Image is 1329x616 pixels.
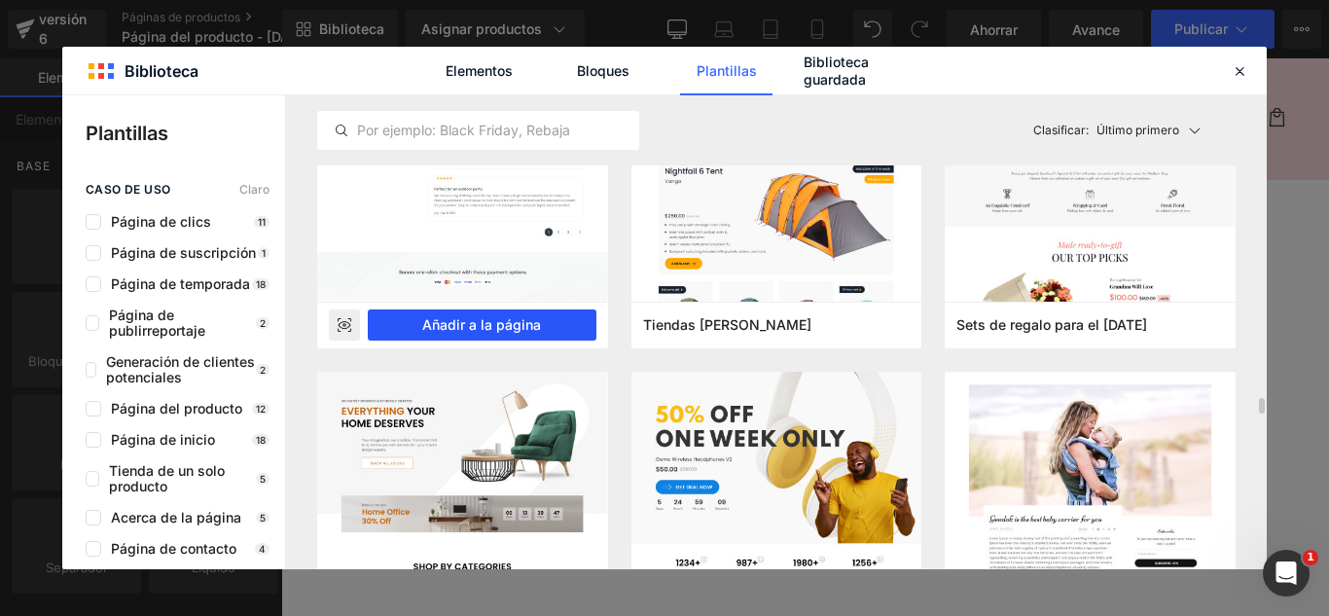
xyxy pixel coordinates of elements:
font: 2 [260,364,266,376]
font: 4 [259,543,266,555]
a: Catálogo [96,45,184,86]
font: Claro [239,182,269,197]
button: Añadir a la página [368,309,596,341]
font: Catálogo [108,56,172,74]
button: Añadir a la cesta [779,446,978,493]
font: Inicio [49,56,85,74]
font: Elementos [446,62,513,79]
img: TENDEDERO [134,195,464,525]
font: Contacto [195,56,258,74]
font: Cantidad [843,374,915,392]
font: Añadir a la página [422,316,541,333]
font: TENDEDERO [818,202,937,230]
font: Generación de clientes potenciales [106,353,255,385]
font: Plantillas [697,62,757,79]
font: 2 [260,317,266,329]
font: 1 [262,247,266,259]
div: Avance [329,309,360,341]
font: Página de publirreportaje [109,307,205,339]
span: Sets de regalo para el Día de la Madre [956,316,1147,334]
font: 18 [256,434,266,446]
input: Por ejemplo: Black Friday, Rebajas,... [318,119,638,142]
font: Página de inicio [111,431,215,448]
font: S/. 99.00 [887,239,953,258]
img: Exclusiva Perú [487,8,682,125]
font: Página del producto [111,400,242,417]
font: 5 [260,512,266,524]
font: 1 [1307,551,1314,563]
font: Biblioteca guardada [804,54,869,88]
font: Tiendas [PERSON_NAME] [643,316,811,333]
font: caso de uso [86,182,170,197]
font: 11 [258,216,266,228]
a: Inicio [37,45,96,86]
font: Acerca de la página [111,509,241,525]
font: S/. 165.00 [802,239,878,258]
font: Tienda de un solo producto [109,462,225,494]
span: Tiendas de campaña [643,316,811,334]
font: 12 [256,403,266,415]
summary: Búsqueda [1012,45,1055,88]
a: Contacto [183,45,269,86]
font: Clasificar: [1033,123,1089,137]
font: Sets de regalo para el [DATE] [956,316,1147,333]
font: Plantillas [86,122,168,145]
font: Título predeterminado [624,329,790,347]
font: Página de temporada [111,275,250,292]
font: Título [603,293,643,311]
font: Página de clics [111,213,211,230]
font: Página de suscripción [111,244,256,261]
font: Último primero [1096,123,1179,137]
button: Clasificar:Último primero [1025,111,1237,150]
font: Página de contacto [111,540,236,557]
font: Añadir a la cesta [808,459,949,479]
font: 18 [256,278,266,290]
iframe: Chat en vivo de Intercom [1263,550,1310,597]
font: Bloques [577,62,629,79]
a: TENDEDERO [818,204,937,228]
font: 5 [260,473,266,485]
